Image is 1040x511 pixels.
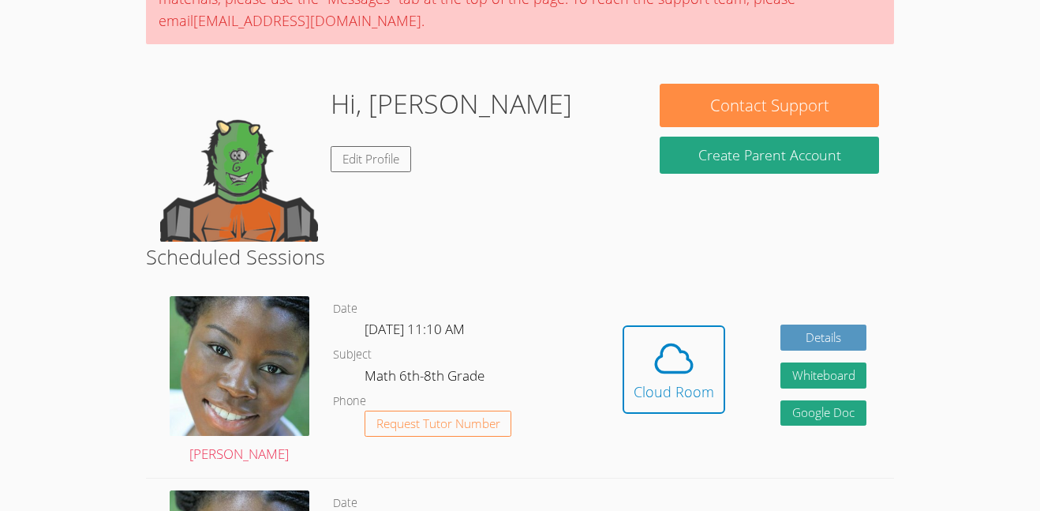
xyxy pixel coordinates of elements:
[365,365,488,392] dd: Math 6th-8th Grade
[146,242,895,272] h2: Scheduled Sessions
[780,363,867,389] button: Whiteboard
[623,325,725,414] button: Cloud Room
[660,84,879,127] button: Contact Support
[331,146,411,172] a: Edit Profile
[333,299,357,319] dt: Date
[365,411,512,437] button: Request Tutor Number
[376,418,500,430] span: Request Tutor Number
[780,325,867,351] a: Details
[660,137,879,174] button: Create Parent Account
[331,84,572,124] h1: Hi, [PERSON_NAME]
[634,381,714,403] div: Cloud Room
[170,296,309,466] a: [PERSON_NAME]
[160,84,318,242] img: default.png
[780,400,867,426] a: Google Doc
[333,345,372,365] dt: Subject
[333,392,366,411] dt: Phone
[170,296,309,436] img: 1000004422.jpg
[365,320,465,338] span: [DATE] 11:10 AM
